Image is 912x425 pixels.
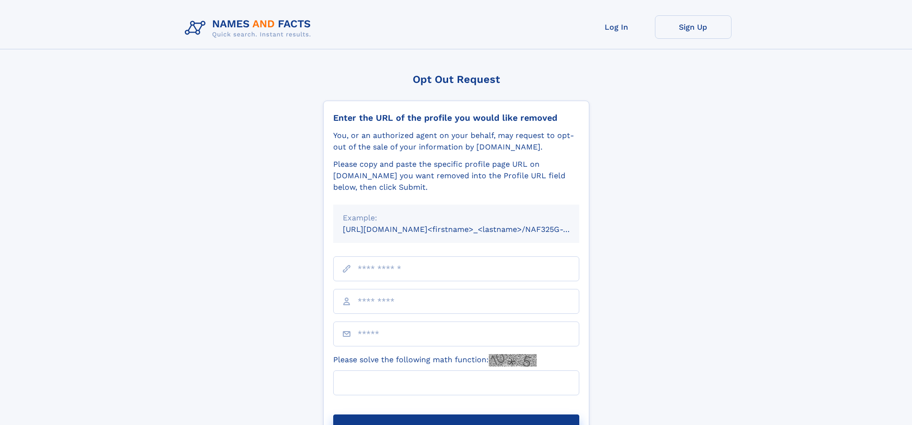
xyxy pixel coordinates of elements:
[333,159,579,193] div: Please copy and paste the specific profile page URL on [DOMAIN_NAME] you want removed into the Pr...
[333,113,579,123] div: Enter the URL of the profile you would like removed
[333,130,579,153] div: You, or an authorized agent on your behalf, may request to opt-out of the sale of your informatio...
[343,212,570,224] div: Example:
[343,225,597,234] small: [URL][DOMAIN_NAME]<firstname>_<lastname>/NAF325G-xxxxxxxx
[578,15,655,39] a: Log In
[333,354,537,367] label: Please solve the following math function:
[323,73,589,85] div: Opt Out Request
[181,15,319,41] img: Logo Names and Facts
[655,15,732,39] a: Sign Up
